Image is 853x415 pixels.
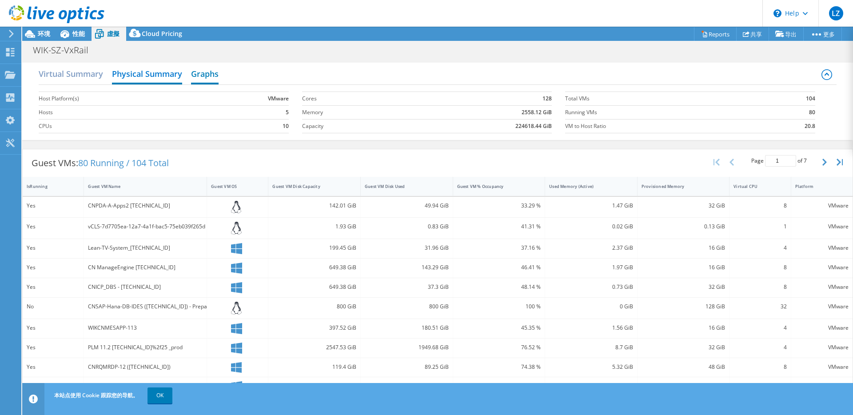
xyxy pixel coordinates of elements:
[549,201,633,211] div: 1.47 GiB
[27,323,80,333] div: Yes
[147,387,172,403] a: OK
[549,184,622,189] div: Used Memory (Active)
[549,302,633,311] div: 0 GiB
[549,282,633,292] div: 0.73 GiB
[365,184,438,189] div: Guest VM Disk Used
[733,263,786,272] div: 8
[88,184,192,189] div: Guest VM Name
[642,362,725,372] div: 48 GiB
[515,122,552,131] b: 224618.44 GiB
[694,27,737,41] a: Reports
[39,65,103,83] h2: Virtual Summary
[88,362,203,372] div: CNRQMRDP-12 ([TECHNICAL_ID])
[39,108,209,117] label: Hosts
[642,381,725,391] div: 32 GiB
[457,323,541,333] div: 45.35 %
[302,108,406,117] label: Memory
[795,263,849,272] div: VMware
[365,362,449,372] div: 89.25 GiB
[27,184,69,189] div: IsRunning
[107,29,120,38] span: 虛擬
[642,343,725,352] div: 32 GiB
[88,343,203,352] div: PLM 11.2 [TECHNICAL_ID]%2f25 _prod
[549,362,633,372] div: 5.32 GiB
[39,122,209,131] label: CPUs
[522,108,552,117] b: 2558.12 GiB
[272,302,356,311] div: 800 GiB
[795,184,838,189] div: Platform
[88,222,203,231] div: vCLS-7d7705ea-12a7-4a1f-bac5-75eb039f265d
[272,362,356,372] div: 119.4 GiB
[769,27,804,41] a: 导出
[457,282,541,292] div: 48.14 %
[365,323,449,333] div: 180.51 GiB
[457,184,530,189] div: Guest VM % Occupancy
[365,222,449,231] div: 0.83 GiB
[38,29,50,38] span: 环境
[302,94,406,103] label: Cores
[272,243,356,253] div: 199.45 GiB
[804,157,807,164] span: 7
[272,381,356,391] div: 2099.65 GiB
[457,381,541,391] div: 46.59 %
[23,149,178,177] div: Guest VMs:
[268,94,289,103] b: VMware
[829,6,843,20] span: LZ
[733,343,786,352] div: 4
[795,243,849,253] div: VMware
[365,302,449,311] div: 800 GiB
[27,343,80,352] div: Yes
[27,263,80,272] div: Yes
[795,302,849,311] div: VMware
[542,94,552,103] b: 128
[88,201,203,211] div: CNPDA-A-Apps2 [TECHNICAL_ID]
[365,282,449,292] div: 37.3 GiB
[733,323,786,333] div: 4
[733,184,776,189] div: Virtual CPU
[765,155,796,167] input: jump to page
[457,343,541,352] div: 76.52 %
[365,381,449,391] div: 307.89 GiB
[272,222,356,231] div: 1.93 GiB
[795,343,849,352] div: VMware
[286,108,289,117] b: 5
[549,222,633,231] div: 0.02 GiB
[283,122,289,131] b: 10
[642,282,725,292] div: 32 GiB
[733,222,786,231] div: 1
[29,45,102,55] h1: WIK-SZ-VxRail
[642,201,725,211] div: 32 GiB
[27,381,80,391] div: Yes
[142,29,182,38] span: Cloud Pricing
[457,243,541,253] div: 37.16 %
[72,29,85,38] span: 性能
[733,282,786,292] div: 8
[27,201,80,211] div: Yes
[751,155,807,167] span: Page of
[795,201,849,211] div: VMware
[88,302,203,311] div: CNSAP-Hana-DB-IDES ([TECHNICAL_ID]) - Preparation
[27,302,80,311] div: No
[27,362,80,372] div: Yes
[809,108,815,117] b: 80
[795,362,849,372] div: VMware
[27,222,80,231] div: Yes
[191,65,219,84] h2: Graphs
[805,122,815,131] b: 20.8
[211,184,253,189] div: Guest VM OS
[272,323,356,333] div: 397.52 GiB
[272,282,356,292] div: 649.38 GiB
[565,108,767,117] label: Running VMs
[642,243,725,253] div: 16 GiB
[733,381,786,391] div: 8
[733,302,786,311] div: 32
[78,157,169,169] span: 80 Running / 104 Total
[795,323,849,333] div: VMware
[457,222,541,231] div: 41.31 %
[565,94,767,103] label: Total VMs
[733,243,786,253] div: 4
[39,94,209,103] label: Host Platform(s)
[272,343,356,352] div: 2547.53 GiB
[642,263,725,272] div: 16 GiB
[365,243,449,253] div: 31.96 GiB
